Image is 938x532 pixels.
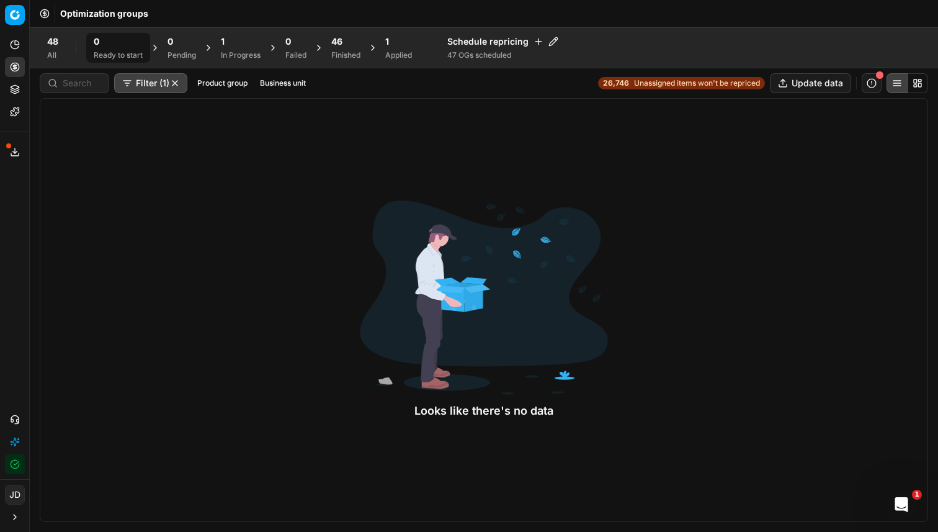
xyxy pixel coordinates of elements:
div: Finished [331,50,360,60]
input: Search [63,77,101,89]
button: Product group [192,76,252,91]
span: 46 [331,35,342,48]
button: Update data [770,73,851,93]
div: Pending [167,50,196,60]
div: 47 OGs scheduled [447,50,558,60]
strong: 26,746 [603,78,629,88]
span: JD [6,485,24,504]
div: Ready to start [94,50,143,60]
button: Filter (1) [114,73,187,93]
div: In Progress [221,50,261,60]
h4: Schedule repricing [447,35,558,48]
span: 0 [167,35,173,48]
a: 26,746Unassigned items won't be repriced [598,77,765,89]
div: Failed [285,50,306,60]
div: Looks like there's no data [360,402,608,420]
span: 0 [285,35,291,48]
div: All [47,50,58,60]
div: Applied [385,50,412,60]
span: Unassigned items won't be repriced [634,78,760,88]
span: 1 [221,35,225,48]
span: 0 [94,35,99,48]
button: Business unit [255,76,311,91]
span: 1 [385,35,389,48]
span: 1 [912,490,922,500]
span: Optimization groups [60,7,148,20]
iframe: Intercom live chat [887,490,916,520]
span: 48 [47,35,58,48]
nav: breadcrumb [60,7,148,20]
button: JD [5,485,25,505]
